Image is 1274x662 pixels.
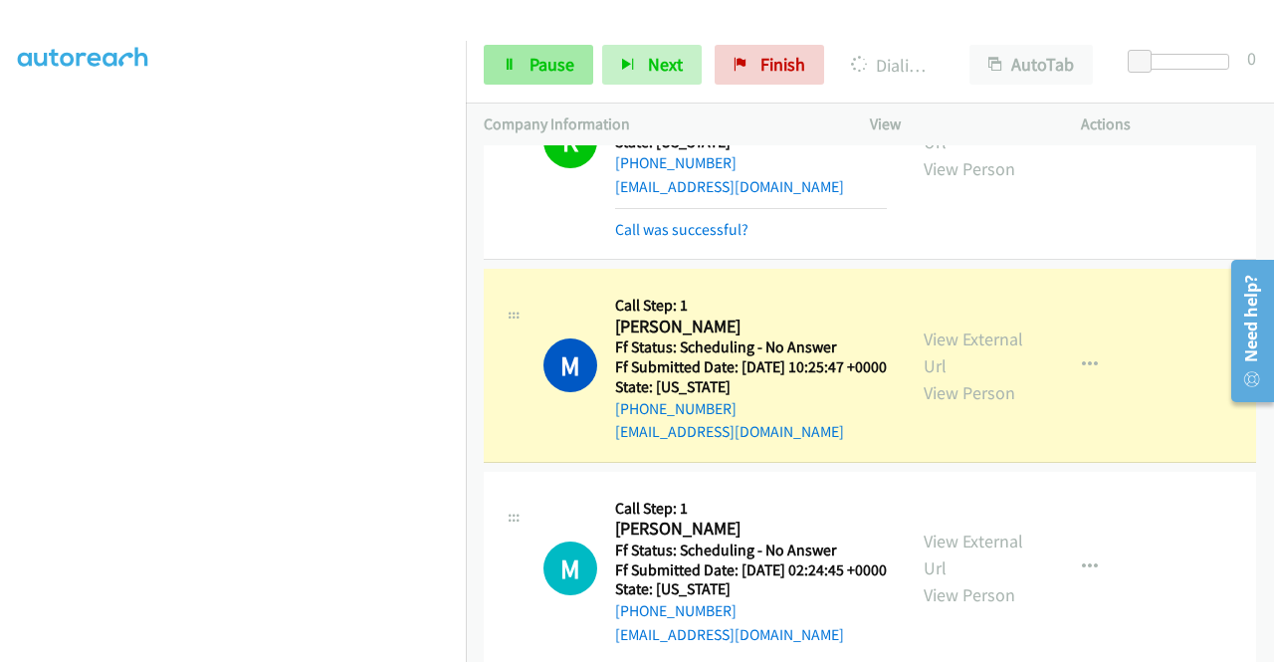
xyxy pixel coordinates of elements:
button: Next [602,45,702,85]
a: [EMAIL_ADDRESS][DOMAIN_NAME] [615,422,844,441]
p: Dialing [PERSON_NAME] [851,52,934,79]
a: [PHONE_NUMBER] [615,399,737,418]
iframe: Resource Center [1217,252,1274,410]
h2: [PERSON_NAME] [615,518,887,541]
a: Pause [484,45,593,85]
h2: [PERSON_NAME] [615,316,881,338]
div: The call is yet to be attempted [543,542,597,595]
h5: Ff Submitted Date: [DATE] 10:25:47 +0000 [615,357,887,377]
h5: Call Step: 1 [615,499,887,519]
a: [EMAIL_ADDRESS][DOMAIN_NAME] [615,177,844,196]
a: Call was successful? [615,220,748,239]
a: View External Url [924,104,1023,153]
a: View Person [924,583,1015,606]
span: Next [648,53,683,76]
h5: Ff Submitted Date: [DATE] 02:24:45 +0000 [615,560,887,580]
a: Finish [715,45,824,85]
h5: Ff Status: Scheduling - No Answer [615,541,887,560]
h5: Call Step: 1 [615,296,887,316]
h1: M [543,542,597,595]
a: View Person [924,157,1015,180]
span: Pause [530,53,574,76]
h5: Ff Status: Scheduling - No Answer [615,337,887,357]
h5: State: [US_STATE] [615,579,887,599]
a: View Person [924,381,1015,404]
div: Delay between calls (in seconds) [1138,54,1229,70]
a: View External Url [924,530,1023,579]
span: Finish [760,53,805,76]
div: 0 [1247,45,1256,72]
h5: State: [US_STATE] [615,377,887,397]
a: [PHONE_NUMBER] [615,601,737,620]
a: View External Url [924,328,1023,377]
a: [EMAIL_ADDRESS][DOMAIN_NAME] [615,625,844,644]
p: Company Information [484,112,834,136]
h1: M [543,338,597,392]
a: [PHONE_NUMBER] [615,153,737,172]
p: View [870,112,1045,136]
button: AutoTab [969,45,1093,85]
p: Actions [1081,112,1256,136]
